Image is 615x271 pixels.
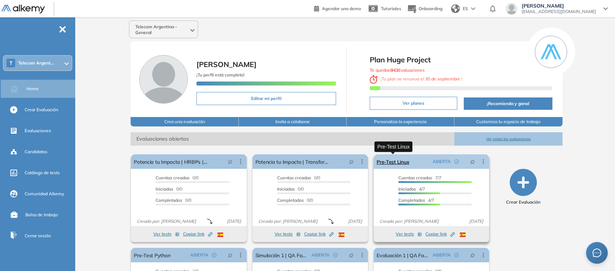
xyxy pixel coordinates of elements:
[25,212,58,218] span: Bolsa de trabajo
[464,97,552,110] button: ¡Recomienda y gana!
[398,197,425,203] span: Completados
[398,197,434,203] span: 4/7
[25,233,51,239] span: Cerrar sesión
[460,233,466,237] img: ESP
[343,156,359,167] button: pushpin
[333,253,338,257] span: check-circle
[25,107,58,113] span: Crear Evaluación
[377,248,430,262] a: Evaluación 1 | QA Fase 2 Iteración 3
[466,218,486,225] span: [DATE]
[18,60,54,66] span: Telecom Argent...
[156,175,190,180] span: Cuentas creadas
[593,249,601,257] span: message
[374,141,412,152] div: Pre-Test Linux
[454,117,562,126] button: Customiza tu espacio de trabajo
[322,6,361,11] span: Agendar una demo
[522,3,596,9] span: [PERSON_NAME]
[1,5,45,14] img: Logo
[454,132,562,146] button: Ver todas las evaluaciones
[451,4,460,13] img: world
[26,86,39,92] span: Home
[135,24,189,36] span: Telecom Argentina - General
[377,218,442,225] span: Creado por: [PERSON_NAME]
[196,60,256,69] span: [PERSON_NAME]
[277,175,320,180] span: 0/0
[224,218,244,225] span: [DATE]
[345,218,365,225] span: [DATE]
[470,252,475,258] span: pushpin
[349,159,354,164] span: pushpin
[311,252,330,258] span: ABIERTA
[370,97,457,110] button: Ver planes
[277,186,295,192] span: Iniciadas
[304,231,334,237] span: Copiar link
[433,158,451,165] span: ABIERTA
[153,230,179,238] button: Ver tests
[314,4,361,12] a: Agendar una demo
[398,186,416,192] span: Iniciadas
[156,186,173,192] span: Iniciadas
[506,169,540,205] button: Crear Evaluación
[156,197,191,203] span: 0/0
[277,186,304,192] span: 0/0
[139,55,188,104] img: Foto de perfil
[454,159,459,164] span: check-circle
[407,1,442,17] button: Onboarding
[134,248,170,262] a: Pre-Test Python
[465,249,480,261] button: pushpin
[196,72,245,78] span: ¡Tu perfil está completo!
[347,117,454,126] button: Personaliza la experiencia
[463,5,468,12] span: ES
[228,159,233,164] span: pushpin
[454,253,459,257] span: check-circle
[222,249,238,261] button: pushpin
[131,132,454,146] span: Evaluaciones abiertas
[239,117,347,126] button: Invita a colaborar
[470,159,475,164] span: pushpin
[419,6,442,11] span: Onboarding
[183,231,212,237] span: Copiar link
[25,191,64,197] span: Comunidad Alkemy
[370,76,462,82] span: ¡ Tu plan se renueva el !
[304,230,334,238] button: Copiar link
[156,197,182,203] span: Completados
[370,67,425,73] span: Te quedan Evaluaciones
[25,128,51,134] span: Evaluaciones
[398,175,432,180] span: Cuentas creadas
[25,149,47,155] span: Candidatos
[377,154,409,169] a: Pre-Test Linux
[228,252,233,258] span: pushpin
[381,6,401,11] span: Tutoriales
[339,233,344,237] img: ESP
[396,230,422,238] button: Ver tests
[433,252,451,258] span: ABIERTA
[9,60,13,66] span: T
[425,231,455,237] span: Copiar link
[212,253,216,257] span: check-circle
[391,67,398,73] b: 943
[277,197,313,203] span: 0/0
[222,156,238,167] button: pushpin
[277,197,304,203] span: Completados
[25,170,60,176] span: Catálogo de tests
[134,154,209,169] a: Potencia tu Impacto | HRBPs (2da vuelta)
[471,7,475,10] img: arrow
[277,175,311,180] span: Cuentas creadas
[522,9,596,14] span: [EMAIL_ADDRESS][DOMAIN_NAME]
[424,76,461,82] b: 30 de septiembre
[255,248,309,262] a: Simulación 1 | QA Fase 2 Iteración 3
[190,252,208,258] span: ABIERTA
[217,233,223,237] img: ESP
[156,186,182,192] span: 0/0
[465,156,480,167] button: pushpin
[370,75,378,84] img: clock-svg
[349,252,354,258] span: pushpin
[255,154,331,169] a: Potencia tu Impacto | Transformación (2da vuelta)
[196,92,336,105] button: Editar mi perfil
[255,218,321,225] span: Creado por: [PERSON_NAME]
[398,175,441,180] span: 7/7
[134,218,199,225] span: Creado por: [PERSON_NAME]
[343,249,359,261] button: pushpin
[425,230,455,238] button: Copiar link
[275,230,301,238] button: Ver tests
